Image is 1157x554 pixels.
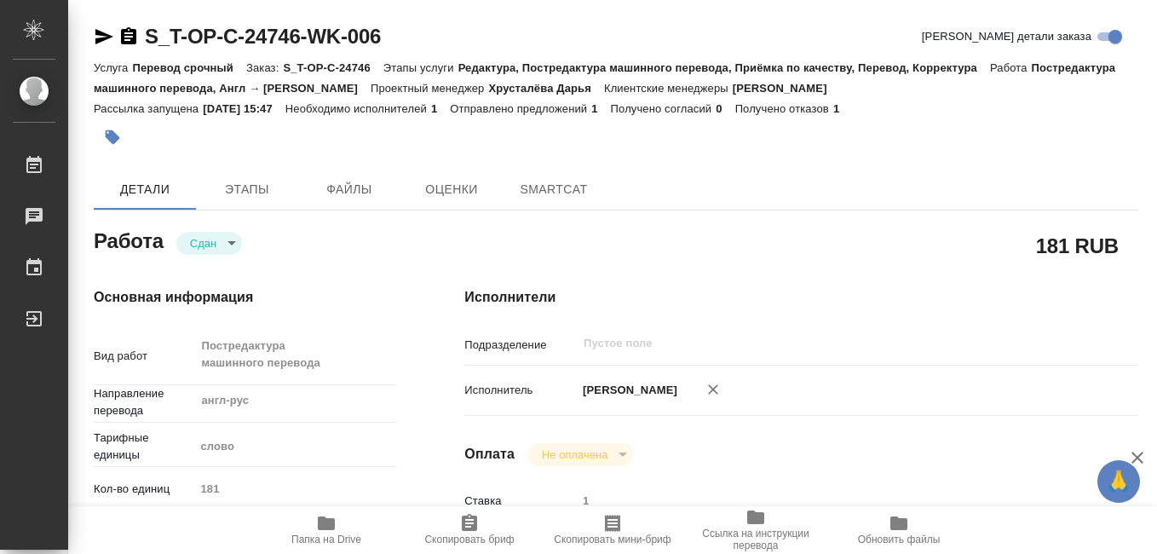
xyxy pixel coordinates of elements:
[94,348,194,365] p: Вид работ
[833,102,852,115] p: 1
[176,232,242,255] div: Сдан
[411,179,492,200] span: Оценки
[733,82,840,95] p: [PERSON_NAME]
[94,481,194,498] p: Кол-во единиц
[591,102,610,115] p: 1
[1104,464,1133,499] span: 🙏
[118,26,139,47] button: Скопировать ссылку
[577,488,1082,513] input: Пустое поле
[255,506,398,554] button: Папка на Drive
[450,102,591,115] p: Отправлено предложений
[458,61,990,74] p: Редактура, Постредактура машинного перевода, Приёмка по качеству, Перевод, Корректура
[194,476,396,501] input: Пустое поле
[1036,231,1119,260] h2: 181 RUB
[716,102,734,115] p: 0
[827,506,970,554] button: Обновить файлы
[513,179,595,200] span: SmartCat
[291,534,361,545] span: Папка на Drive
[94,102,203,115] p: Рассылка запущена
[684,506,827,554] button: Ссылка на инструкции перевода
[94,430,194,464] p: Тарифные единицы
[185,236,222,251] button: Сдан
[694,371,732,408] button: Удалить исполнителя
[94,26,114,47] button: Скопировать ссылку для ЯМессенджера
[541,506,684,554] button: Скопировать мини-бриф
[694,528,817,551] span: Ссылка на инструкции перевода
[283,61,383,74] p: S_T-OP-C-24746
[94,224,164,255] h2: Работа
[488,82,604,95] p: Хрусталёва Дарья
[94,118,131,156] button: Добавить тэг
[94,385,194,419] p: Направление перевода
[464,493,577,510] p: Ставка
[424,534,514,545] span: Скопировать бриф
[990,61,1032,74] p: Работа
[246,61,283,74] p: Заказ:
[464,444,515,465] h4: Оплата
[528,443,633,466] div: Сдан
[1097,460,1140,503] button: 🙏
[431,102,450,115] p: 1
[577,382,677,399] p: [PERSON_NAME]
[308,179,390,200] span: Файлы
[398,506,541,554] button: Скопировать бриф
[94,61,132,74] p: Услуга
[464,337,577,354] p: Подразделение
[611,102,717,115] p: Получено согласий
[537,447,613,462] button: Не оплачена
[194,432,396,461] div: слово
[371,82,488,95] p: Проектный менеджер
[464,382,577,399] p: Исполнитель
[132,61,246,74] p: Перевод срочный
[203,102,285,115] p: [DATE] 15:47
[383,61,458,74] p: Этапы услуги
[145,25,381,48] a: S_T-OP-C-24746-WK-006
[735,102,833,115] p: Получено отказов
[464,287,1138,308] h4: Исполнители
[206,179,288,200] span: Этапы
[285,102,431,115] p: Необходимо исполнителей
[858,534,941,545] span: Обновить файлы
[604,82,733,95] p: Клиентские менеджеры
[582,333,1042,354] input: Пустое поле
[554,534,671,545] span: Скопировать мини-бриф
[104,179,186,200] span: Детали
[94,287,396,308] h4: Основная информация
[922,28,1091,45] span: [PERSON_NAME] детали заказа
